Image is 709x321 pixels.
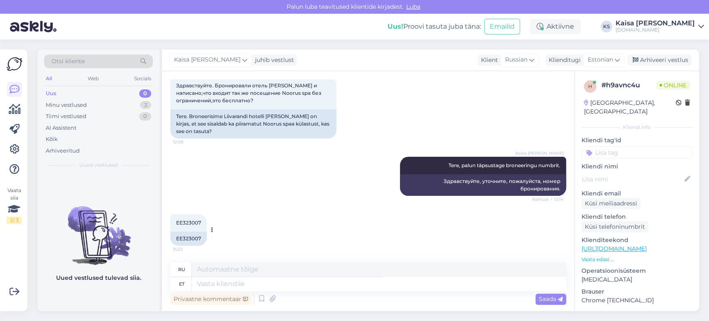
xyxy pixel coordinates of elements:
div: Privaatne kommentaar [170,294,251,305]
img: Askly Logo [7,56,22,72]
div: Klient [478,56,498,64]
p: [MEDICAL_DATA] [581,275,692,284]
span: Online [656,81,690,90]
p: Kliendi telefon [581,212,692,221]
div: Socials [132,73,153,84]
div: et [179,277,184,291]
input: Lisa nimi [582,175,683,184]
input: Lisa tag [581,146,692,159]
div: ru [178,262,185,277]
div: Arhiveeritud [46,147,80,155]
span: Otsi kliente [52,57,85,66]
p: Brauser [581,287,692,296]
div: Uus [46,89,56,98]
span: Kaisa [PERSON_NAME] [174,55,240,64]
div: 0 [139,89,151,98]
div: Здравствуйте, уточните, пожалуйста, номер бронирования. [400,174,566,196]
p: Uued vestlused tulevad siia. [56,274,141,282]
img: No chats [37,191,159,266]
div: Tiimi vestlused [46,112,86,121]
a: [URL][DOMAIN_NAME] [581,245,647,252]
div: Vaata siia [7,187,22,224]
div: Proovi tasuta juba täna: [388,22,481,32]
div: 3 [140,101,151,109]
span: Nähtud ✓ 12:14 [532,196,564,202]
p: Klienditeekond [581,236,692,244]
div: Klienditugi [545,56,581,64]
span: Luba [404,3,423,10]
p: Operatsioonisüsteem [581,267,692,275]
span: Здравствуйте. Бронировали отель [PERSON_NAME] и написано,что входит так же посещение Noorus spa б... [176,82,323,104]
div: EE323007 [170,232,207,246]
p: Kliendi email [581,189,692,198]
p: Vaata edasi ... [581,256,692,263]
button: Emailid [484,19,520,35]
div: Tere. Broneerisime Liivarandi hotelli [PERSON_NAME] on kirjas, et see sisaldab ka piiramatut Noor... [170,109,336,138]
div: Aktiivne [530,19,581,34]
span: 12:08 [173,139,204,145]
p: Chrome [TECHNICAL_ID] [581,296,692,305]
span: Kaisa [PERSON_NAME] [515,150,564,156]
div: juhib vestlust [252,56,294,64]
div: Kõik [46,135,58,143]
div: All [44,73,54,84]
div: # h9avnc4u [601,80,656,90]
span: h [588,83,592,89]
a: Kaisa [PERSON_NAME][DOMAIN_NAME] [616,20,704,33]
div: AI Assistent [46,124,76,132]
div: Web [86,73,101,84]
span: Uued vestlused [79,161,118,169]
div: Küsi meiliaadressi [581,198,640,209]
span: 15:23 [173,246,204,252]
p: Kliendi tag'id [581,136,692,145]
div: KS [601,21,612,32]
div: Arhiveeri vestlus [628,54,692,66]
div: Minu vestlused [46,101,87,109]
div: 0 [139,112,151,121]
span: Tere, palun täpsustage broneeringu numbrit. [449,162,560,168]
div: Kliendi info [581,123,692,131]
div: 2 / 3 [7,217,22,224]
div: [DOMAIN_NAME] [616,27,695,33]
span: Russian [505,55,527,64]
span: Estonian [588,55,613,64]
span: Saada [539,295,563,303]
p: Kliendi nimi [581,162,692,171]
div: [GEOGRAPHIC_DATA], [GEOGRAPHIC_DATA] [584,99,676,116]
div: Kaisa [PERSON_NAME] [616,20,695,27]
b: Uus! [388,22,403,30]
span: EE323007 [176,220,201,226]
div: Küsi telefoninumbrit [581,221,648,232]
